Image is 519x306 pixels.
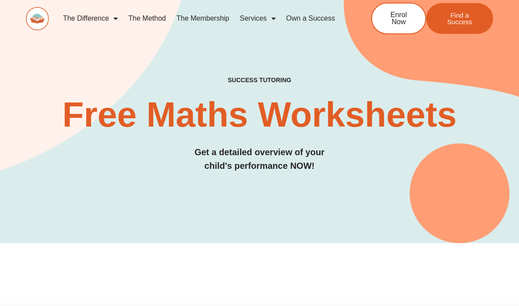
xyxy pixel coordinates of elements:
[58,8,123,29] a: The Difference
[26,146,493,173] h3: Get a detailed overview of your child's performance NOW!
[281,8,340,29] a: Own a Success
[26,76,493,84] h4: SUCCESS TUTORING​
[123,8,171,29] a: The Method
[385,11,412,25] span: Enrol Now
[371,3,426,34] a: Enrol Now
[439,12,480,25] span: Find a Success
[426,3,493,34] a: Find a Success
[26,97,493,132] h2: Free Maths Worksheets​
[58,8,344,29] nav: Menu
[234,8,281,29] a: Services
[171,8,234,29] a: The Membership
